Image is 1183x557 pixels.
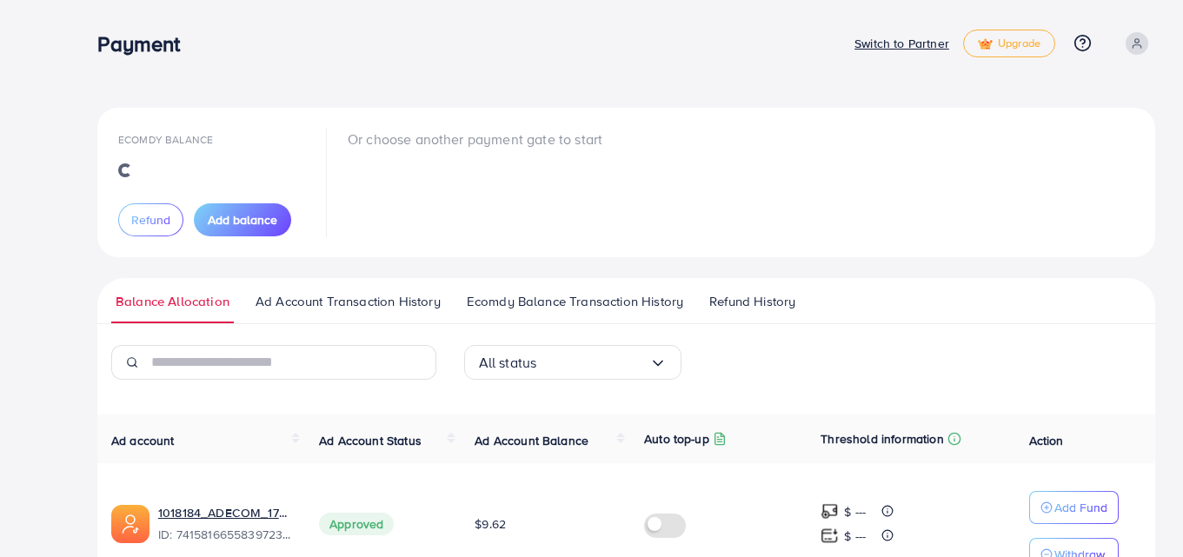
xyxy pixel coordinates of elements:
[158,504,291,521] a: 1018184_ADECOM_1726629369576
[319,513,394,535] span: Approved
[111,505,150,543] img: ic-ads-acc.e4c84228.svg
[131,211,170,229] span: Refund
[963,30,1055,57] a: tickUpgrade
[1029,491,1119,524] button: Add Fund
[644,428,709,449] p: Auto top-up
[194,203,291,236] button: Add balance
[536,349,648,376] input: Search for option
[97,31,194,56] h3: Payment
[1029,432,1064,449] span: Action
[844,526,866,547] p: $ ---
[479,349,537,376] span: All status
[821,527,839,545] img: top-up amount
[709,292,795,311] span: Refund History
[978,38,993,50] img: tick
[464,345,681,380] div: Search for option
[475,515,506,533] span: $9.62
[116,292,229,311] span: Balance Allocation
[111,432,175,449] span: Ad account
[208,211,277,229] span: Add balance
[978,37,1040,50] span: Upgrade
[821,428,943,449] p: Threshold information
[467,292,683,311] span: Ecomdy Balance Transaction History
[158,504,291,544] div: <span class='underline'>1018184_ADECOM_1726629369576</span></br>7415816655839723537
[118,203,183,236] button: Refund
[158,526,291,543] span: ID: 7415816655839723537
[319,432,422,449] span: Ad Account Status
[256,292,441,311] span: Ad Account Transaction History
[348,129,602,149] p: Or choose another payment gate to start
[844,501,866,522] p: $ ---
[1054,497,1107,518] p: Add Fund
[475,432,588,449] span: Ad Account Balance
[821,502,839,521] img: top-up amount
[854,33,949,54] p: Switch to Partner
[118,132,213,147] span: Ecomdy Balance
